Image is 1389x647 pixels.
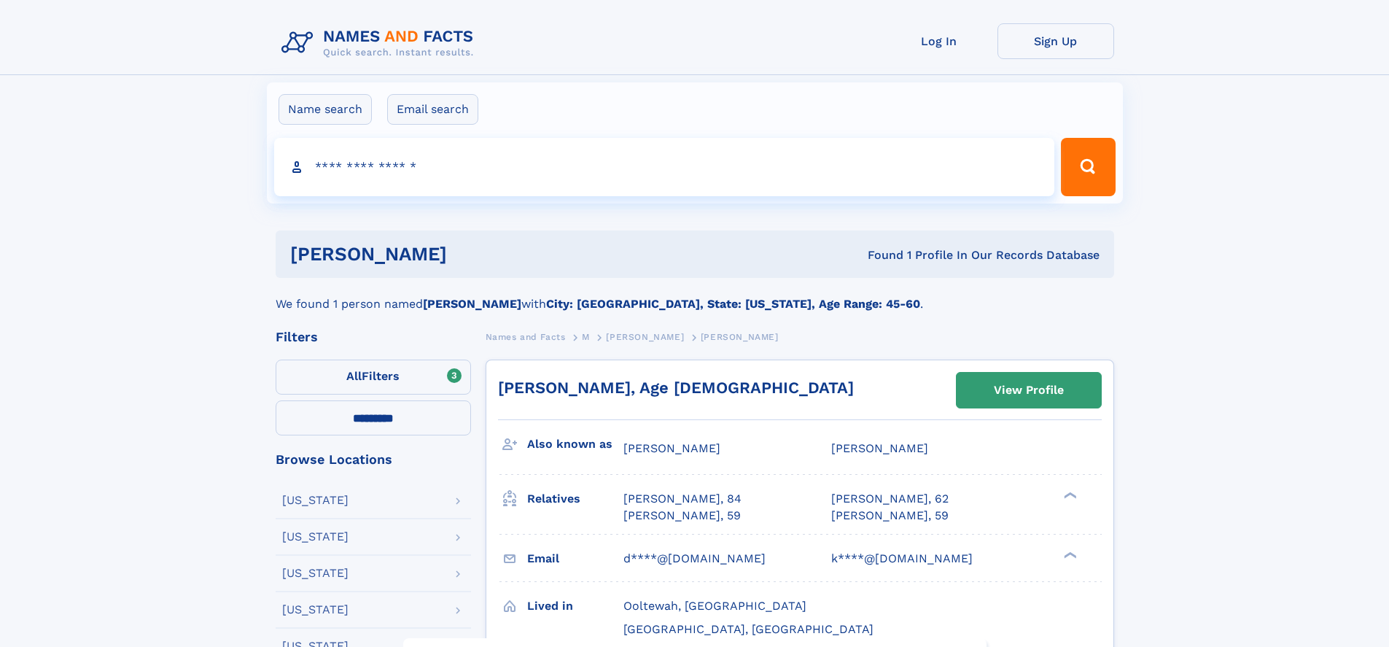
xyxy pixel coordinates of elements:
[486,328,566,346] a: Names and Facts
[423,297,521,311] b: [PERSON_NAME]
[290,245,658,263] h1: [PERSON_NAME]
[582,328,590,346] a: M
[527,546,623,571] h3: Email
[657,247,1100,263] div: Found 1 Profile In Our Records Database
[387,94,478,125] label: Email search
[623,599,806,613] span: Ooltewah, [GEOGRAPHIC_DATA]
[606,332,684,342] span: [PERSON_NAME]
[831,441,928,455] span: [PERSON_NAME]
[276,360,471,395] label: Filters
[701,332,779,342] span: [PERSON_NAME]
[282,567,349,579] div: [US_STATE]
[997,23,1114,59] a: Sign Up
[527,487,623,511] h3: Relatives
[498,379,854,397] a: [PERSON_NAME], Age [DEMOGRAPHIC_DATA]
[831,491,949,507] a: [PERSON_NAME], 62
[282,604,349,616] div: [US_STATE]
[623,491,742,507] a: [PERSON_NAME], 84
[527,594,623,619] h3: Lived in
[276,330,471,344] div: Filters
[1061,138,1115,196] button: Search Button
[582,332,590,342] span: M
[274,138,1055,196] input: search input
[527,432,623,457] h3: Also known as
[1060,491,1078,500] div: ❯
[606,328,684,346] a: [PERSON_NAME]
[994,373,1064,407] div: View Profile
[276,23,486,63] img: Logo Names and Facts
[623,441,720,455] span: [PERSON_NAME]
[623,622,874,636] span: [GEOGRAPHIC_DATA], [GEOGRAPHIC_DATA]
[546,297,920,311] b: City: [GEOGRAPHIC_DATA], State: [US_STATE], Age Range: 45-60
[282,495,349,506] div: [US_STATE]
[831,508,949,524] a: [PERSON_NAME], 59
[282,531,349,543] div: [US_STATE]
[276,453,471,466] div: Browse Locations
[279,94,372,125] label: Name search
[346,369,362,383] span: All
[623,508,741,524] a: [PERSON_NAME], 59
[881,23,997,59] a: Log In
[276,278,1114,313] div: We found 1 person named with .
[1060,550,1078,559] div: ❯
[957,373,1101,408] a: View Profile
